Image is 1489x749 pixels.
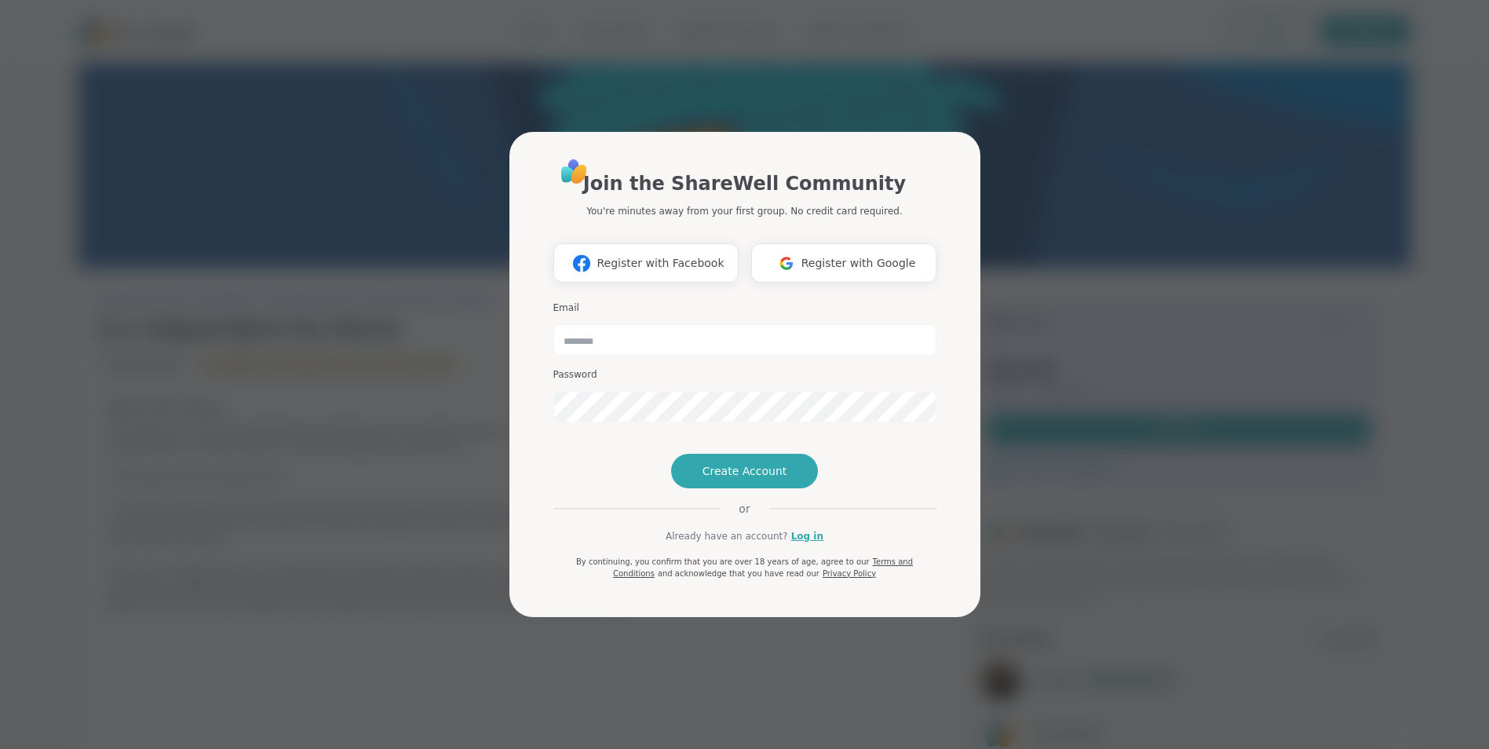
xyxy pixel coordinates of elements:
[671,454,819,488] button: Create Account
[703,463,787,479] span: Create Account
[557,154,592,189] img: ShareWell Logo
[583,170,906,198] h1: Join the ShareWell Community
[751,243,936,283] button: Register with Google
[658,569,819,578] span: and acknowledge that you have read our
[586,204,902,218] p: You're minutes away from your first group. No credit card required.
[553,243,739,283] button: Register with Facebook
[666,529,788,543] span: Already have an account?
[791,529,823,543] a: Log in
[553,368,936,382] h3: Password
[772,249,801,278] img: ShareWell Logomark
[567,249,597,278] img: ShareWell Logomark
[553,301,936,315] h3: Email
[613,557,913,578] a: Terms and Conditions
[720,501,768,517] span: or
[801,255,916,272] span: Register with Google
[597,255,724,272] span: Register with Facebook
[823,569,876,578] a: Privacy Policy
[576,557,870,566] span: By continuing, you confirm that you are over 18 years of age, agree to our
